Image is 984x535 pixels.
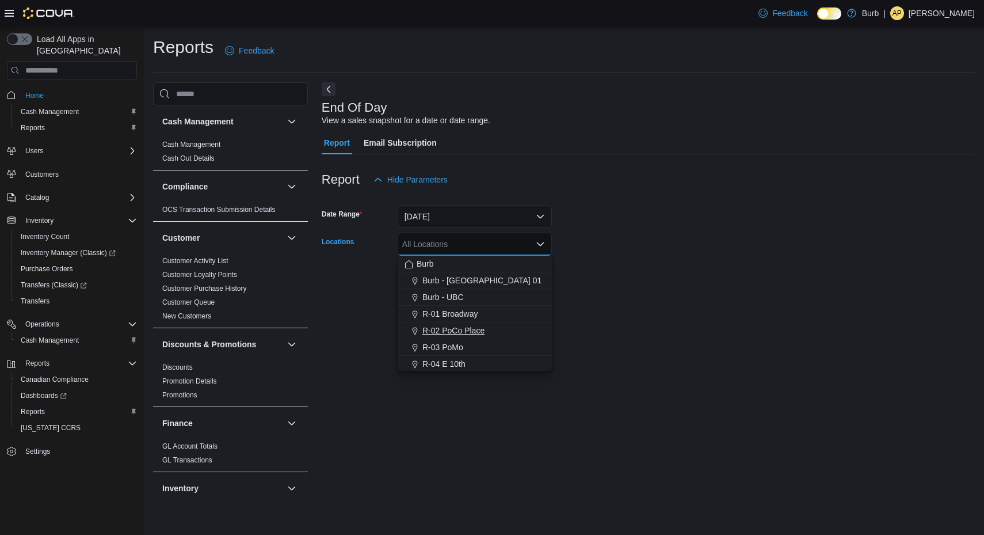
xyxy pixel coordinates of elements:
[2,443,142,460] button: Settings
[25,216,54,225] span: Inventory
[153,138,308,170] div: Cash Management
[162,390,197,400] span: Promotions
[21,232,70,241] span: Inventory Count
[16,373,93,386] a: Canadian Compliance
[21,317,64,331] button: Operations
[16,246,120,260] a: Inventory Manager (Classic)
[162,418,283,429] button: Finance
[21,280,87,290] span: Transfers (Classic)
[153,203,308,221] div: Compliance
[322,82,335,96] button: Next
[12,229,142,245] button: Inventory Count
[2,213,142,229] button: Inventory
[162,256,228,265] span: Customer Activity List
[162,483,283,494] button: Inventory
[817,7,841,20] input: Dark Mode
[16,389,71,403] a: Dashboards
[398,356,552,373] button: R-04 E 10th
[21,144,137,158] span: Users
[7,82,137,490] nav: Complex example
[387,174,448,185] span: Hide Parameters
[398,322,552,339] button: R-02 PoCo Place
[153,36,213,59] h1: Reports
[398,289,552,306] button: Burb - UBC
[21,444,137,458] span: Settings
[893,6,902,20] span: AP
[162,456,212,465] span: GL Transactions
[16,278,91,292] a: Transfers (Classic)
[239,45,274,56] span: Feedback
[12,420,142,436] button: [US_STATE] CCRS
[772,7,807,19] span: Feedback
[162,116,234,127] h3: Cash Management
[162,418,193,429] h3: Finance
[16,262,137,276] span: Purchase Orders
[422,342,463,353] span: R-03 PoMo
[162,339,256,350] h3: Discounts & Promotions
[162,181,208,192] h3: Compliance
[422,308,478,320] span: R-01 Broadway
[21,317,137,331] span: Operations
[162,154,215,162] a: Cash Out Details
[21,191,137,204] span: Catalog
[162,116,283,127] button: Cash Management
[422,325,485,336] span: R-02 PoCo Place
[162,284,247,293] a: Customer Purchase History
[364,131,437,154] span: Email Subscription
[32,33,137,56] span: Load All Apps in [GEOGRAPHIC_DATA]
[398,306,552,322] button: R-01 Broadway
[369,168,452,191] button: Hide Parameters
[25,146,43,155] span: Users
[2,316,142,332] button: Operations
[21,391,67,400] span: Dashboards
[162,363,193,372] span: Discounts
[398,205,552,228] button: [DATE]
[16,230,74,244] a: Inventory Count
[21,336,79,345] span: Cash Management
[12,245,142,261] a: Inventory Manager (Classic)
[162,232,283,244] button: Customer
[398,272,552,289] button: Burb - [GEOGRAPHIC_DATA] 01
[21,123,45,132] span: Reports
[285,337,299,351] button: Discounts & Promotions
[162,339,283,350] button: Discounts & Promotions
[16,278,137,292] span: Transfers (Classic)
[12,371,142,388] button: Canadian Compliance
[21,248,116,257] span: Inventory Manager (Classic)
[162,377,217,386] span: Promotion Details
[16,421,85,435] a: [US_STATE] CCRS
[21,107,79,116] span: Cash Management
[23,7,74,19] img: Cova
[25,359,49,368] span: Reports
[25,447,50,456] span: Settings
[21,297,49,306] span: Transfers
[398,339,552,356] button: R-03 PoMo
[25,170,59,179] span: Customers
[422,291,464,303] span: Burb - UBC
[398,256,552,272] button: Burb
[16,262,78,276] a: Purchase Orders
[322,101,387,115] h3: End Of Day
[162,271,237,279] a: Customer Loyalty Points
[162,298,215,307] span: Customer Queue
[162,377,217,385] a: Promotion Details
[12,332,142,348] button: Cash Management
[21,167,137,181] span: Customers
[16,294,54,308] a: Transfers
[16,373,137,386] span: Canadian Compliance
[12,277,142,293] a: Transfers (Classic)
[162,483,199,494] h3: Inventory
[322,173,360,187] h3: Report
[12,388,142,404] a: Dashboards
[883,6,886,20] p: |
[21,191,54,204] button: Catalog
[162,205,276,214] span: OCS Transaction Submission Details
[2,86,142,103] button: Home
[12,404,142,420] button: Reports
[285,416,299,430] button: Finance
[162,363,193,371] a: Discounts
[285,115,299,128] button: Cash Management
[16,105,137,119] span: Cash Management
[16,333,137,347] span: Cash Management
